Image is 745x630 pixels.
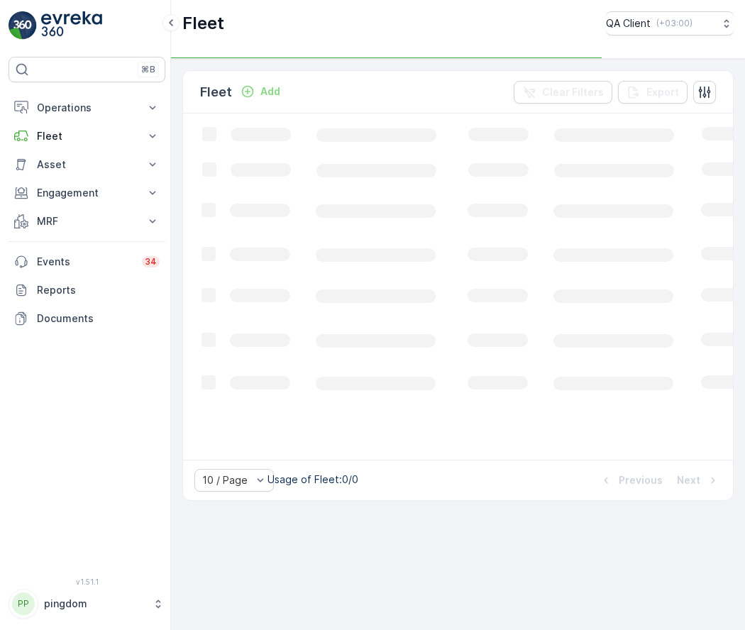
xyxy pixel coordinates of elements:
[41,11,102,40] img: logo_light-DOdMpM7g.png
[646,85,679,99] p: Export
[514,81,612,104] button: Clear Filters
[9,577,165,586] span: v 1.51.1
[37,255,133,269] p: Events
[37,186,137,200] p: Engagement
[9,122,165,150] button: Fleet
[9,207,165,236] button: MRF
[37,157,137,172] p: Asset
[9,304,165,333] a: Documents
[37,214,137,228] p: MRF
[267,472,358,487] p: Usage of Fleet : 0/0
[37,101,137,115] p: Operations
[619,473,663,487] p: Previous
[9,276,165,304] a: Reports
[37,311,160,326] p: Documents
[12,592,35,615] div: PP
[542,85,604,99] p: Clear Filters
[37,129,137,143] p: Fleet
[606,11,734,35] button: QA Client(+03:00)
[260,84,280,99] p: Add
[182,12,224,35] p: Fleet
[141,64,155,75] p: ⌘B
[200,82,232,102] p: Fleet
[145,256,157,267] p: 34
[618,81,688,104] button: Export
[9,94,165,122] button: Operations
[44,597,145,611] p: pingdom
[9,150,165,179] button: Asset
[597,472,664,489] button: Previous
[677,473,700,487] p: Next
[675,472,722,489] button: Next
[606,16,651,31] p: QA Client
[656,18,692,29] p: ( +03:00 )
[9,248,165,276] a: Events34
[9,179,165,207] button: Engagement
[235,83,286,100] button: Add
[9,589,165,619] button: PPpingdom
[37,283,160,297] p: Reports
[9,11,37,40] img: logo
